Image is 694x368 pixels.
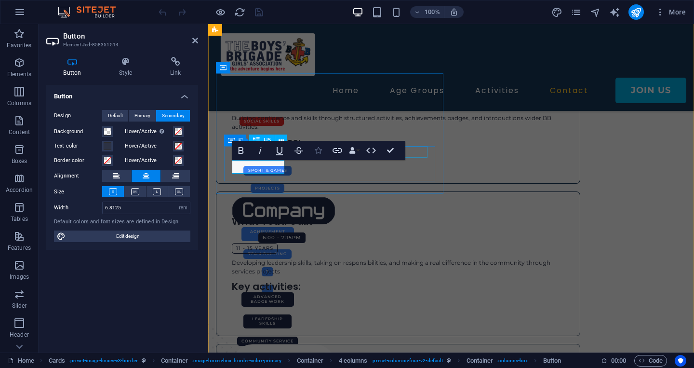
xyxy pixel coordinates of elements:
[551,7,562,18] i: Design (Ctrl+Alt+Y)
[162,110,185,122] span: Secondary
[634,355,667,367] button: Code
[234,6,245,18] button: reload
[297,355,324,367] span: Click to select. Double-click to edit
[290,141,308,160] button: Strikethrough
[9,128,30,136] p: Content
[362,141,380,160] button: HTML
[54,205,102,210] label: Width
[11,215,28,223] p: Tables
[347,141,361,160] button: Data Bindings
[571,7,582,18] i: Pages (Ctrl+Alt+S)
[425,6,440,18] h6: 100%
[54,218,190,226] div: Default colors and font sizes are defined in Design.
[6,186,33,194] p: Accordion
[590,7,601,18] i: Navigator
[153,57,198,77] h4: Link
[129,110,156,122] button: Primary
[571,6,582,18] button: pages
[609,6,621,18] button: text_generator
[46,85,198,102] h4: Button
[339,355,368,367] span: Click to select. Double-click to edit
[8,244,31,252] p: Features
[232,141,250,160] button: Bold (⌘B)
[618,357,619,364] span: :
[328,141,347,160] button: Link
[270,141,289,160] button: Underline (⌘U)
[49,355,65,367] span: Click to select. Double-click to edit
[54,110,102,122] label: Design
[675,355,686,367] button: Usercentrics
[7,41,31,49] p: Favorites
[63,32,198,41] h2: Button
[54,155,102,166] label: Border color
[134,110,150,122] span: Primary
[54,140,102,152] label: Text color
[410,6,444,18] button: 100%
[54,126,102,137] label: Background
[125,140,173,152] label: Hover/Active
[497,355,528,367] span: . columns-box
[63,41,179,49] h3: Element #ed-858351514
[125,126,173,137] label: Hover/Active
[309,141,327,160] button: Icons
[590,6,601,18] button: navigator
[447,358,451,363] i: This element is a customizable preset
[142,358,146,363] i: This element is a customizable preset
[54,231,190,242] button: Edit design
[655,7,686,17] span: More
[108,110,123,122] span: Default
[609,7,620,18] i: AI Writer
[450,8,458,16] i: On resize automatically adjust zoom level to fit chosen device.
[10,331,29,339] p: Header
[628,4,644,20] button: publish
[69,355,138,367] span: . preset-image-boxes-v3-border
[251,141,269,160] button: Italic (⌘I)
[630,7,641,18] i: Publish
[12,302,27,310] p: Slider
[49,355,561,367] nav: breadcrumb
[601,355,627,367] h6: Session time
[12,157,27,165] p: Boxes
[102,57,153,77] h4: Style
[68,231,187,242] span: Edit design
[639,355,663,367] span: Code
[161,355,188,367] span: Click to select. Double-click to edit
[611,355,626,367] span: 00 00
[264,137,271,143] span: H5
[214,6,226,18] button: Click here to leave preview mode and continue editing
[156,110,190,122] button: Secondary
[55,6,128,18] img: Editor Logo
[543,355,561,367] span: Click to select. Double-click to edit
[54,170,102,182] label: Alignment
[46,57,102,77] h4: Button
[125,155,173,166] label: Hover/Active
[234,7,245,18] i: Reload page
[381,141,400,160] button: Confirm (⌘+⏎)
[7,99,31,107] p: Columns
[7,70,32,78] p: Elements
[10,273,29,281] p: Images
[102,110,128,122] button: Default
[551,6,563,18] button: design
[652,4,690,20] button: More
[467,355,494,367] span: Click to select. Double-click to edit
[192,355,282,367] span: . image-boxes-box .border-color-primary
[54,186,102,198] label: Size
[8,355,34,367] a: Click to cancel selection. Double-click to open Pages
[371,355,443,367] span: . preset-columns-four-v2-default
